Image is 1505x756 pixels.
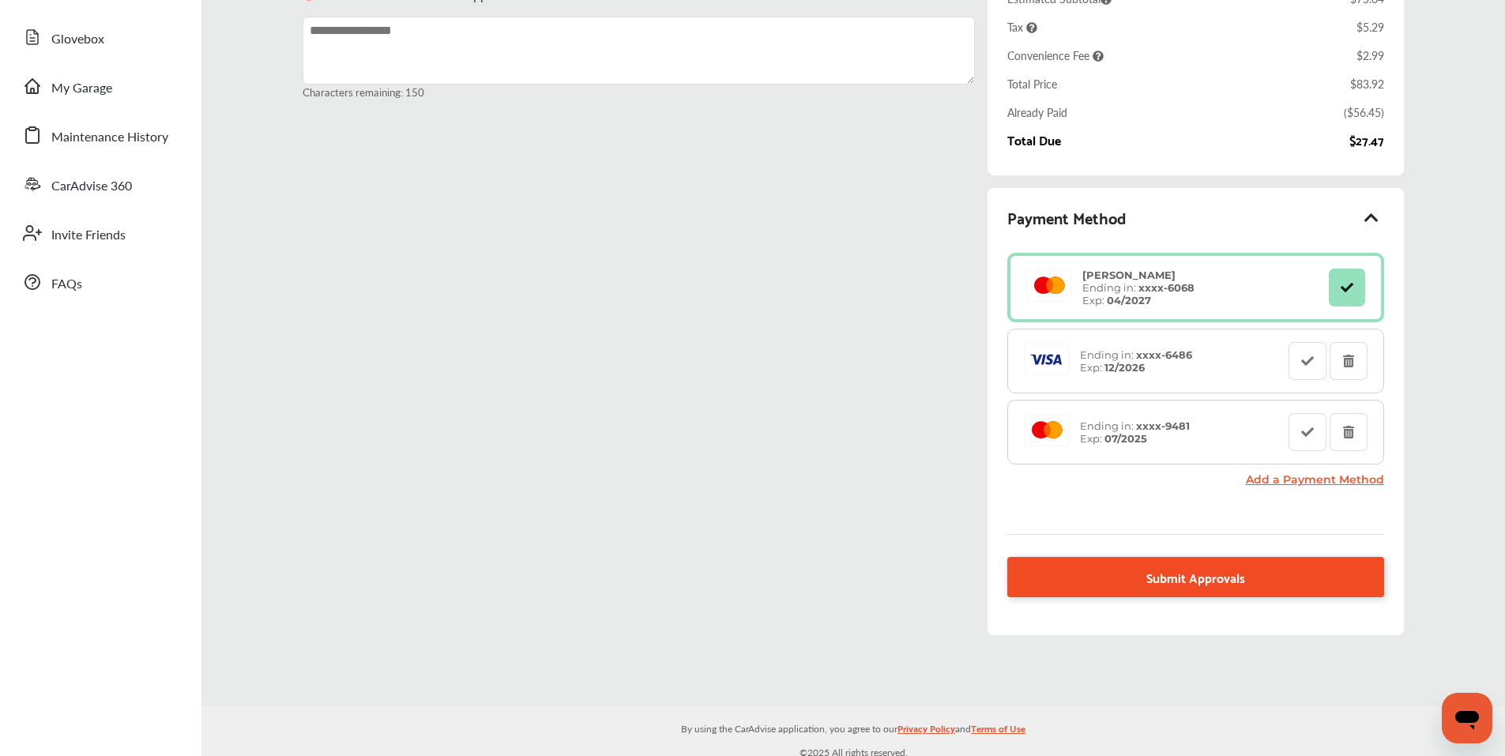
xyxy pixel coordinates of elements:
[1007,76,1057,92] div: Total Price
[1007,133,1061,147] div: Total Due
[1007,19,1037,35] span: Tax
[1007,47,1104,63] span: Convenience Fee
[1136,419,1190,432] strong: xxxx- 9481
[1072,419,1198,445] div: Ending in: Exp:
[14,213,186,254] a: Invite Friends
[51,274,82,295] span: FAQs
[1344,104,1384,120] div: ( $56.45 )
[201,720,1505,736] p: By using the CarAdvise application, you agree to our and
[1349,133,1384,147] div: $27.47
[14,115,186,156] a: Maintenance History
[1104,361,1145,374] strong: 12/2026
[14,17,186,58] a: Glovebox
[1356,19,1384,35] div: $5.29
[1104,432,1147,445] strong: 07/2025
[303,85,975,100] small: Characters remaining: 150
[1146,566,1245,588] span: Submit Approvals
[1107,294,1151,307] strong: 04/2027
[971,720,1025,744] a: Terms of Use
[897,720,955,744] a: Privacy Policy
[1007,204,1383,231] div: Payment Method
[1136,348,1192,361] strong: xxxx- 6486
[51,176,132,197] span: CarAdvise 360
[1072,348,1200,374] div: Ending in: Exp:
[1442,693,1492,743] iframe: Button to launch messaging window
[51,29,104,50] span: Glovebox
[1350,76,1384,92] div: $83.92
[51,78,112,99] span: My Garage
[1074,269,1202,307] div: Ending in: Exp:
[14,66,186,107] a: My Garage
[1007,557,1383,597] a: Submit Approvals
[1356,47,1384,63] div: $2.99
[51,225,126,246] span: Invite Friends
[14,164,186,205] a: CarAdvise 360
[51,127,168,148] span: Maintenance History
[14,261,186,303] a: FAQs
[1007,104,1067,120] div: Already Paid
[1138,281,1195,294] strong: xxxx- 6068
[1082,269,1176,281] strong: [PERSON_NAME]
[1246,472,1384,487] a: Add a Payment Method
